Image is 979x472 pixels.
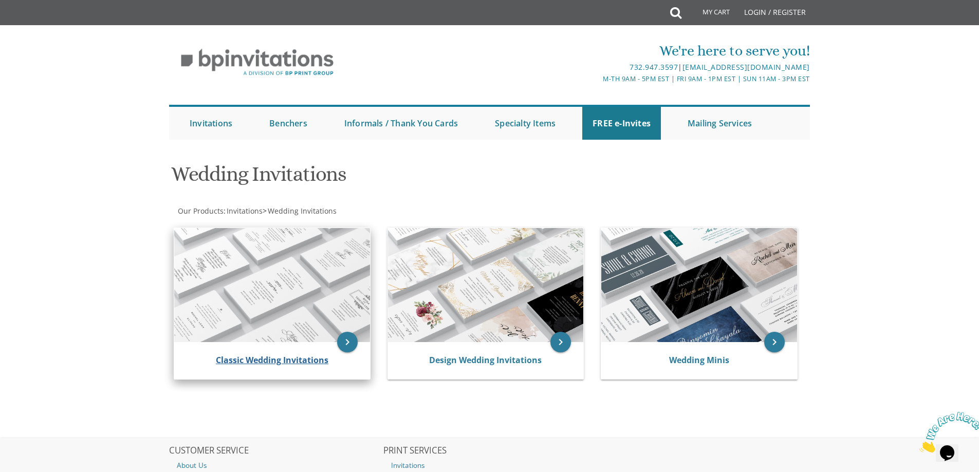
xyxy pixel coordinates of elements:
[669,354,729,366] a: Wedding Minis
[550,332,571,352] a: keyboard_arrow_right
[334,107,468,140] a: Informals / Thank You Cards
[915,408,979,457] iframe: chat widget
[267,206,337,216] a: Wedding Invitations
[268,206,337,216] span: Wedding Invitations
[680,1,737,27] a: My Cart
[227,206,263,216] span: Invitations
[429,354,542,366] a: Design Wedding Invitations
[179,107,243,140] a: Invitations
[485,107,566,140] a: Specialty Items
[383,41,810,61] div: We're here to serve you!
[388,228,584,342] img: Design Wedding Invitations
[383,61,810,73] div: |
[174,228,370,342] img: Classic Wedding Invitations
[177,206,224,216] a: Our Products
[677,107,762,140] a: Mailing Services
[169,446,382,456] h2: CUSTOMER SERVICE
[764,332,785,352] a: keyboard_arrow_right
[216,354,328,366] a: Classic Wedding Invitations
[226,206,263,216] a: Invitations
[383,73,810,84] div: M-Th 9am - 5pm EST | Fri 9am - 1pm EST | Sun 11am - 3pm EST
[259,107,318,140] a: Benchers
[263,206,337,216] span: >
[337,332,358,352] a: keyboard_arrow_right
[383,446,596,456] h2: PRINT SERVICES
[582,107,661,140] a: FREE e-Invites
[169,41,345,84] img: BP Invitation Loft
[171,163,590,193] h1: Wedding Invitations
[630,62,678,72] a: 732.947.3597
[4,4,68,45] img: Chat attention grabber
[601,228,797,342] img: Wedding Minis
[383,459,596,472] a: Invitations
[169,459,382,472] a: About Us
[169,206,490,216] div: :
[682,62,810,72] a: [EMAIL_ADDRESS][DOMAIN_NAME]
